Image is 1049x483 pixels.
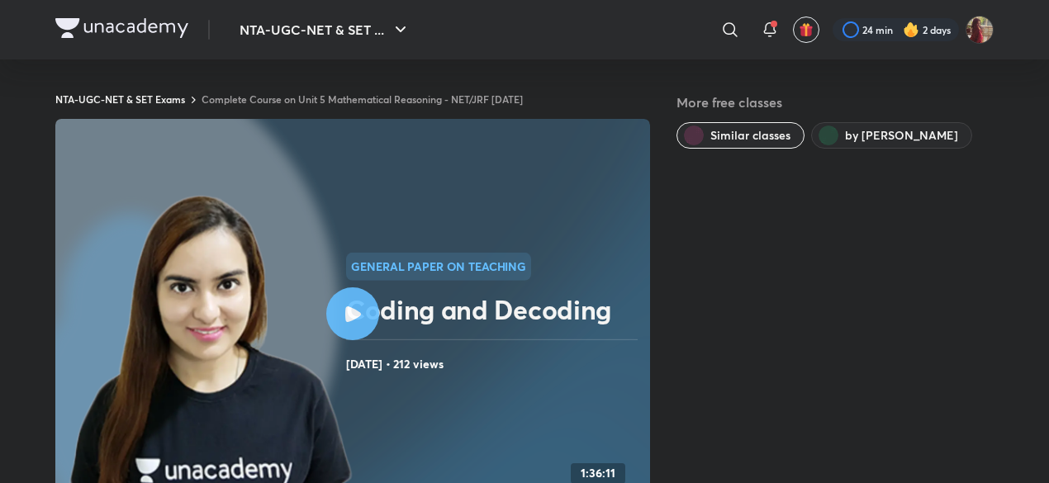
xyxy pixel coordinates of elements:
h4: 1:36:11 [581,466,615,481]
img: streak [903,21,919,38]
img: avatar [799,22,814,37]
a: Company Logo [55,18,188,42]
img: Srishti Sharma [966,16,994,44]
h4: [DATE] • 212 views [346,353,643,375]
img: Company Logo [55,18,188,38]
span: by Niharika Bhagtani [845,127,958,144]
button: Similar classes [676,122,805,149]
span: Similar classes [710,127,790,144]
button: by Niharika Bhagtani [811,122,972,149]
button: NTA-UGC-NET & SET ... [230,13,420,46]
a: Complete Course on Unit 5 Mathematical Reasoning - NET/JRF [DATE] [202,92,523,106]
a: NTA-UGC-NET & SET Exams [55,92,185,106]
button: avatar [793,17,819,43]
h5: More free classes [676,92,994,112]
h2: Coding and Decoding [346,293,643,326]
